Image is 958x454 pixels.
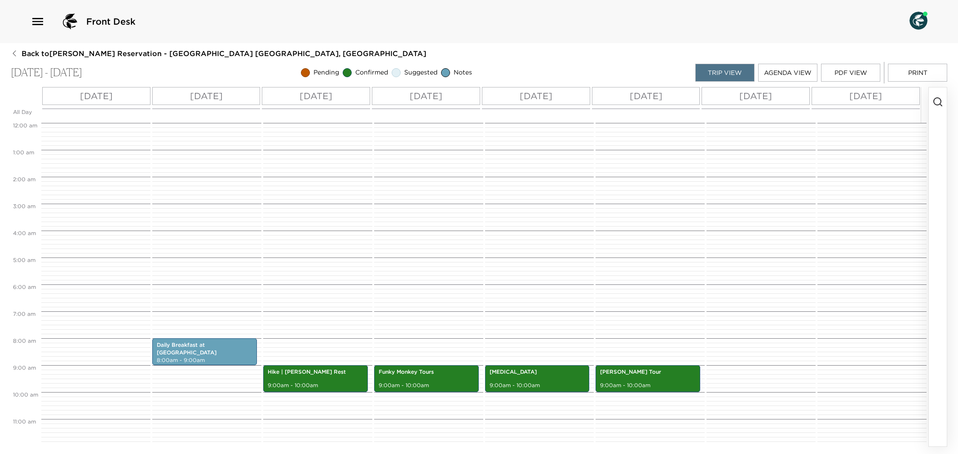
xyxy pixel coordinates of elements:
button: [DATE] [372,87,480,105]
span: 7:00 AM [11,310,38,317]
span: Back to [PERSON_NAME] Reservation - [GEOGRAPHIC_DATA] [GEOGRAPHIC_DATA], [GEOGRAPHIC_DATA] [22,48,426,58]
button: [DATE] [812,87,920,105]
span: 10:00 AM [11,391,40,398]
p: 9:00am - 10:00am [600,382,696,389]
div: [MEDICAL_DATA]9:00am - 10:00am [485,365,590,392]
span: 6:00 AM [11,284,38,290]
button: [DATE] [152,87,260,105]
p: 9:00am - 10:00am [490,382,585,389]
button: [DATE] [702,87,810,105]
p: Funky Monkey Tours [379,368,474,376]
span: 11:00 AM [11,418,38,425]
p: 8:00am - 9:00am [157,357,252,364]
p: 9:00am - 10:00am [268,382,363,389]
span: 12:00 AM [11,122,40,129]
button: Back to[PERSON_NAME] Reservation - [GEOGRAPHIC_DATA] [GEOGRAPHIC_DATA], [GEOGRAPHIC_DATA] [11,48,426,58]
span: Pending [313,68,339,77]
div: Daily Breakfast at [GEOGRAPHIC_DATA]8:00am - 9:00am [152,338,257,365]
button: [DATE] [482,87,590,105]
p: All Day [13,109,39,116]
img: logo [59,11,81,32]
button: [DATE] [262,87,370,105]
p: [DATE] [739,89,772,103]
div: [PERSON_NAME] Tour9:00am - 10:00am [596,365,700,392]
span: 8:00 AM [11,337,38,344]
span: 5:00 AM [11,257,38,263]
button: [DATE] [592,87,700,105]
p: [DATE] [300,89,332,103]
img: User [909,12,927,30]
span: 12:00 PM [11,445,40,452]
p: [DATE] [410,89,442,103]
span: 4:00 AM [11,230,38,236]
div: Funky Monkey Tours9:00am - 10:00am [374,365,479,392]
button: [DATE] [42,87,150,105]
p: [DATE] - [DATE] [11,66,82,79]
p: Hike | [PERSON_NAME] Rest [268,368,363,376]
p: [DATE] [190,89,223,103]
span: Suggested [404,68,437,77]
p: [DATE] [849,89,882,103]
span: 9:00 AM [11,364,38,371]
span: Notes [454,68,472,77]
button: PDF View [821,64,880,82]
button: Agenda View [758,64,817,82]
button: Print [888,64,947,82]
p: Daily Breakfast at [GEOGRAPHIC_DATA] [157,341,252,357]
p: [DATE] [80,89,113,103]
span: 3:00 AM [11,203,38,210]
button: Trip View [695,64,755,82]
p: [PERSON_NAME] Tour [600,368,696,376]
p: [DATE] [630,89,662,103]
span: Front Desk [86,15,136,28]
p: 9:00am - 10:00am [379,382,474,389]
span: Confirmed [355,68,388,77]
p: [MEDICAL_DATA] [490,368,585,376]
div: Hike | [PERSON_NAME] Rest9:00am - 10:00am [263,365,368,392]
p: [DATE] [520,89,552,103]
span: 2:00 AM [11,176,38,183]
span: 1:00 AM [11,149,36,156]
